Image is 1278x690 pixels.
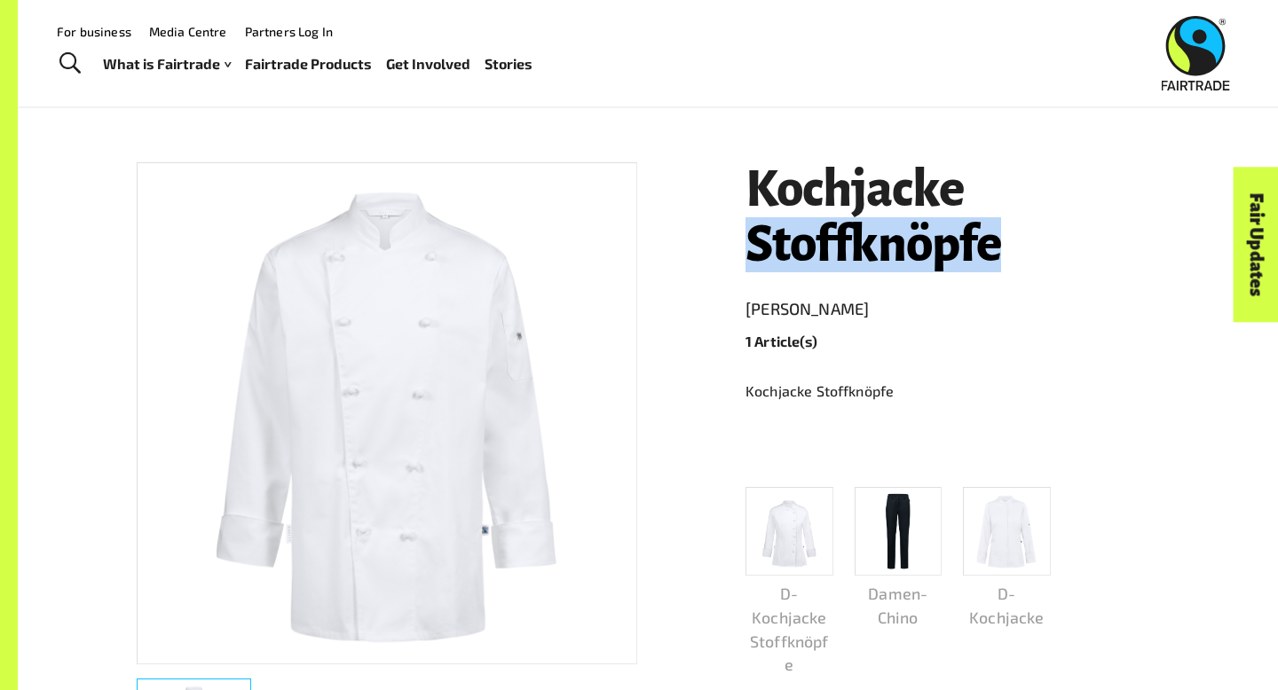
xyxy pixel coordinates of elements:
[485,51,532,77] a: Stories
[245,24,333,39] a: Partners Log In
[745,487,833,677] a: D-Kochjacke Stoffknöpfe
[855,582,943,629] p: Damen-Chino
[57,24,131,39] a: For business
[245,51,372,77] a: Fairtrade Products
[745,295,1159,324] a: [PERSON_NAME]
[745,162,1159,271] h1: Kochjacke Stoffknöpfe
[745,582,833,677] p: D-Kochjacke Stoffknöpfe
[745,331,1159,352] p: 1 Article(s)
[1162,16,1230,90] img: Fairtrade Australia New Zealand logo
[48,42,91,86] a: Toggle Search
[963,582,1051,629] p: D-Kochjacke
[963,487,1051,630] a: D-Kochjacke
[386,51,470,77] a: Get Involved
[855,487,943,630] a: Damen-Chino
[103,51,231,77] a: What is Fairtrade
[149,24,227,39] a: Media Centre
[745,380,1159,402] p: Kochjacke Stoffknöpfe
